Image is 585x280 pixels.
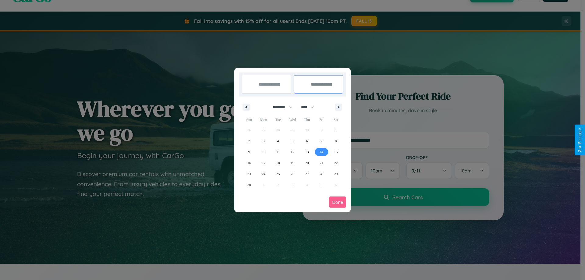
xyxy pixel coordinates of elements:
[242,115,256,125] span: Sun
[291,147,294,158] span: 12
[256,136,271,147] button: 3
[276,168,280,179] span: 25
[329,115,343,125] span: Sat
[320,168,323,179] span: 28
[320,147,323,158] span: 14
[329,197,346,208] button: Done
[305,158,309,168] span: 20
[291,168,294,179] span: 26
[242,168,256,179] button: 23
[242,179,256,190] button: 30
[248,136,250,147] span: 2
[247,179,251,190] span: 30
[300,147,314,158] button: 13
[242,147,256,158] button: 9
[300,136,314,147] button: 6
[271,147,285,158] button: 11
[305,168,309,179] span: 27
[256,158,271,168] button: 17
[314,168,328,179] button: 28
[334,147,338,158] span: 15
[271,115,285,125] span: Tue
[314,147,328,158] button: 14
[329,125,343,136] button: 1
[300,115,314,125] span: Thu
[329,136,343,147] button: 8
[271,158,285,168] button: 18
[271,168,285,179] button: 25
[285,168,300,179] button: 26
[285,136,300,147] button: 5
[242,158,256,168] button: 16
[329,168,343,179] button: 29
[262,158,265,168] span: 17
[320,158,323,168] span: 21
[334,168,338,179] span: 29
[285,115,300,125] span: Wed
[335,136,337,147] span: 8
[291,158,294,168] span: 19
[247,158,251,168] span: 16
[285,158,300,168] button: 19
[329,147,343,158] button: 15
[262,147,265,158] span: 10
[314,115,328,125] span: Fri
[314,158,328,168] button: 21
[247,168,251,179] span: 23
[276,158,280,168] span: 18
[329,158,343,168] button: 22
[256,168,271,179] button: 24
[305,147,309,158] span: 13
[271,136,285,147] button: 4
[276,147,280,158] span: 11
[256,115,271,125] span: Mon
[300,168,314,179] button: 27
[248,147,250,158] span: 9
[242,136,256,147] button: 2
[578,128,582,152] div: Give Feedback
[292,136,293,147] span: 5
[314,136,328,147] button: 7
[285,147,300,158] button: 12
[300,158,314,168] button: 20
[306,136,308,147] span: 6
[335,125,337,136] span: 1
[334,158,338,168] span: 22
[263,136,264,147] span: 3
[262,168,265,179] span: 24
[321,136,322,147] span: 7
[277,136,279,147] span: 4
[256,147,271,158] button: 10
